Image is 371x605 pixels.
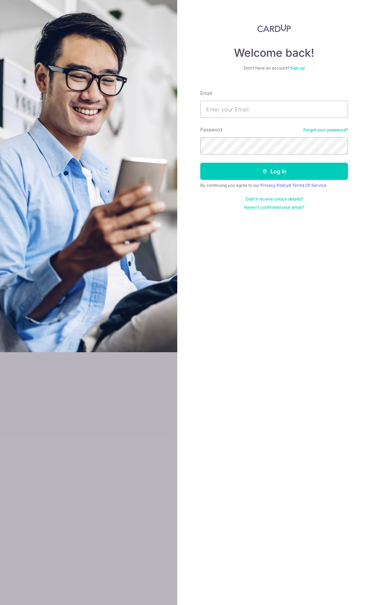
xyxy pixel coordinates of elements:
button: Log in [200,163,348,180]
div: Don’t have an account? [200,65,348,71]
label: Email [200,90,212,97]
a: Terms Of Service [292,183,326,188]
a: Forgot your password? [303,127,348,133]
a: Sign up [290,65,305,71]
label: Password [200,126,222,133]
input: Enter your Email [200,101,348,118]
img: CardUp Logo [257,24,291,32]
a: Privacy Policy [260,183,289,188]
a: Haven't confirmed your email? [244,205,304,210]
h4: Welcome back! [200,46,348,60]
div: By continuing you agree to our & [200,183,348,188]
a: Didn't receive unlock details? [246,196,303,202]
